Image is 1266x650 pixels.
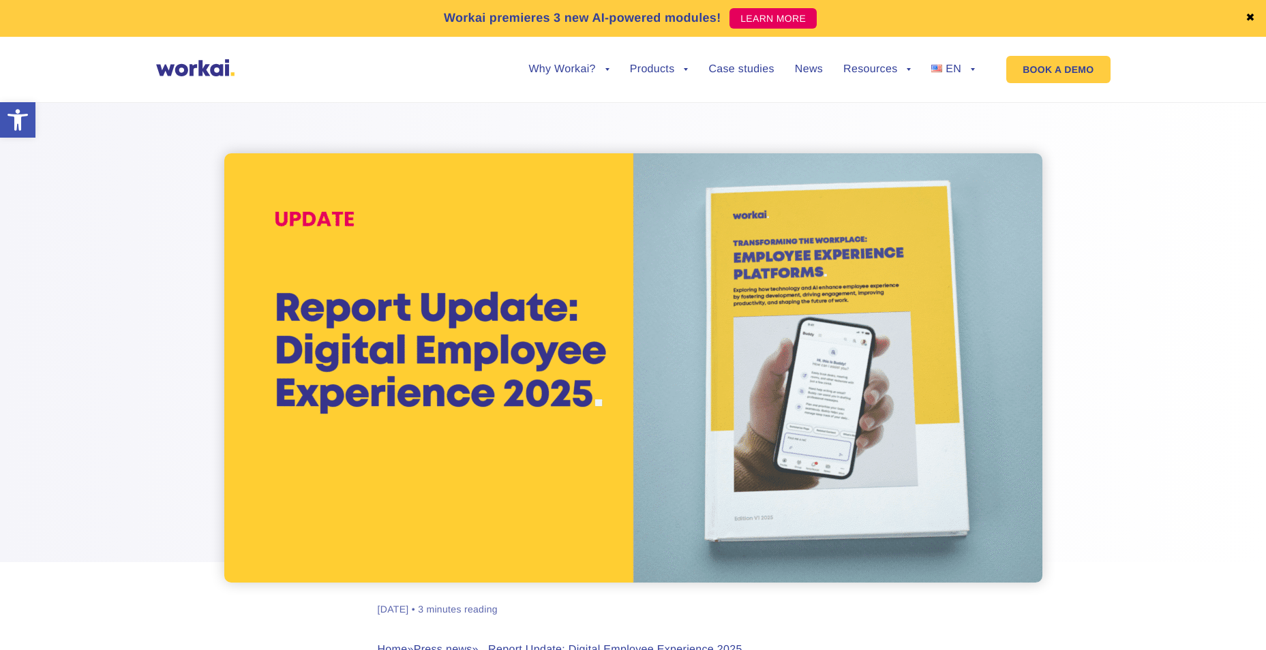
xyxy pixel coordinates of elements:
[630,64,689,75] a: Products
[931,64,975,75] a: EN
[1246,13,1255,24] a: ✖
[843,64,911,75] a: Resources
[528,64,609,75] a: Why Workai?
[378,603,498,616] div: [DATE] • 3 minutes reading
[946,63,961,75] span: EN
[708,64,774,75] a: Case studies
[729,8,817,29] a: LEARN MORE
[1006,56,1110,83] a: BOOK A DEMO
[444,9,721,27] p: Workai premieres 3 new AI-powered modules!
[795,64,823,75] a: News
